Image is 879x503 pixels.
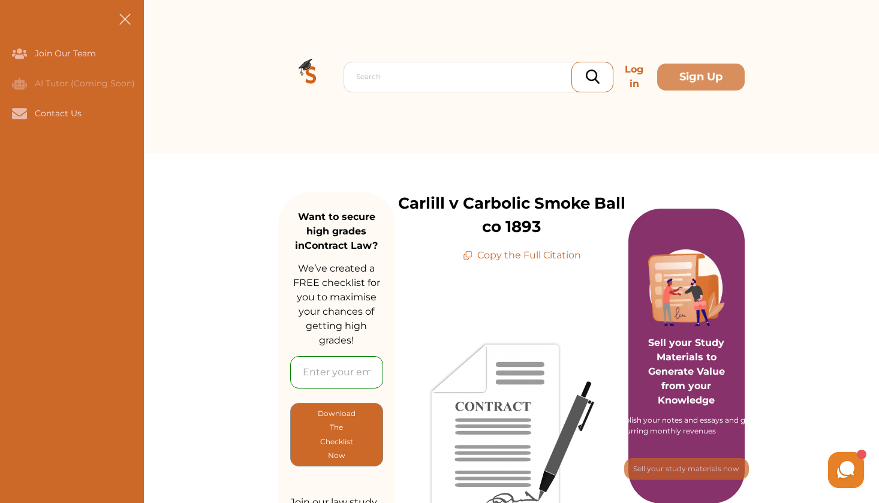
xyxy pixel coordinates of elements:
[290,356,383,388] input: Enter your email here
[591,449,867,491] iframe: HelpCrunch
[315,406,359,463] p: Download The Checklist Now
[278,34,344,120] img: Logo
[290,403,383,466] button: [object Object]
[657,64,745,91] button: Sign Up
[586,70,600,84] img: search_icon
[395,192,628,239] p: Carlill v Carbolic Smoke Ball co 1893
[616,58,652,96] p: Log in
[648,249,725,326] img: Purple card image
[293,263,380,346] span: We’ve created a FREE checklist for you to maximise your chances of getting high grades!
[295,211,378,251] strong: Want to secure high grades in Contract Law ?
[640,302,733,408] p: Sell your Study Materials to Generate Value from your Knowledge
[615,415,758,436] div: Publish your notes and essays and get recurring monthly revenues
[463,248,581,263] p: Copy the Full Citation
